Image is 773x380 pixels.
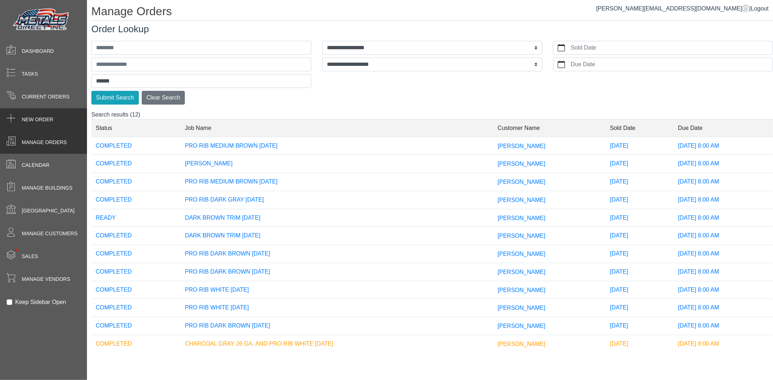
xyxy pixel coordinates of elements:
span: [PERSON_NAME] [498,323,545,329]
td: Job Name [180,119,493,137]
td: [DATE] 8:00 AM [674,317,773,335]
td: [PERSON_NAME] [180,155,493,173]
span: [PERSON_NAME] [498,269,545,275]
td: [DATE] [606,335,674,353]
span: [GEOGRAPHIC_DATA] [22,207,75,215]
td: [DATE] [606,227,674,245]
td: [DATE] [606,191,674,209]
svg: calendar [558,44,565,51]
td: [DATE] 8:00 AM [674,281,773,299]
button: calendar [553,58,569,71]
button: Clear Search [142,91,185,105]
td: COMPLETED [91,281,180,299]
span: Sales [22,253,38,260]
span: [PERSON_NAME] [498,179,545,185]
td: COMPLETED [91,299,180,317]
td: [DATE] 8:00 AM [674,245,773,263]
td: PRO RIB DARK BROWN [DATE] [180,245,493,263]
div: | [596,4,769,13]
td: COMPLETED [91,317,180,335]
td: COMPLETED [91,173,180,191]
a: [PERSON_NAME][EMAIL_ADDRESS][DOMAIN_NAME] [596,5,749,12]
td: [DATE] [606,137,674,155]
td: PRO RIB DARK GRAY [DATE] [180,191,493,209]
label: Sold Date [569,41,773,54]
span: Manage Vendors [22,275,70,283]
td: DARK BROWN TRIM [DATE] [180,209,493,227]
td: COMPLETED [91,227,180,245]
td: READY [91,209,180,227]
label: Due Date [569,58,773,71]
td: [DATE] [606,263,674,281]
td: [DATE] 8:00 AM [674,209,773,227]
span: [PERSON_NAME] [498,143,545,149]
td: COMPLETED [91,155,180,173]
td: [DATE] [606,299,674,317]
td: [DATE] 8:00 AM [674,335,773,353]
td: PRO RIB WHITE [DATE] [180,281,493,299]
td: [DATE] [606,281,674,299]
td: Status [91,119,180,137]
td: PRO RIB WHITE [DATE] [180,299,493,317]
span: [PERSON_NAME] [498,287,545,293]
td: COMPLETED [91,263,180,281]
td: [DATE] [606,209,674,227]
td: [DATE] [606,317,674,335]
h1: Manage Orders [91,4,773,21]
span: Manage Customers [22,230,78,237]
td: [DATE] 8:00 AM [674,227,773,245]
span: Calendar [22,161,49,169]
span: [PERSON_NAME] [498,233,545,239]
td: Customer Name [493,119,606,137]
td: [DATE] 8:00 AM [674,155,773,173]
td: [DATE] [606,245,674,263]
td: Due Date [674,119,773,137]
td: PRO RIB DARK BROWN [DATE] [180,263,493,281]
td: PRO RIB MEDIUM BROWN [DATE] [180,173,493,191]
span: Logout [751,5,769,12]
label: Keep Sidebar Open [15,298,66,307]
span: [PERSON_NAME] [498,215,545,221]
td: [DATE] 8:00 AM [674,137,773,155]
div: Search results (12) [91,110,773,359]
td: COMPLETED [91,335,180,353]
td: COMPLETED [91,191,180,209]
td: PRO RIB DARK BROWN [DATE] [180,317,493,335]
td: [DATE] 8:00 AM [674,173,773,191]
span: [PERSON_NAME] [498,161,545,167]
td: PRO RIB MEDIUM BROWN [DATE] [180,137,493,155]
span: Manage Buildings [22,184,72,192]
h3: Order Lookup [91,24,773,35]
span: Dashboard [22,47,54,55]
span: [PERSON_NAME] [498,197,545,203]
span: [PERSON_NAME] [498,341,545,347]
span: [PERSON_NAME] [498,251,545,257]
td: CHARCOAL GRAY 26 GA. AND PRO RIB WHITE [DATE] [180,335,493,353]
td: [DATE] 8:00 AM [674,191,773,209]
td: [DATE] [606,155,674,173]
td: COMPLETED [91,137,180,155]
td: COMPLETED [91,245,180,263]
svg: calendar [558,61,565,68]
td: Sold Date [606,119,674,137]
span: Current Orders [22,93,70,101]
td: [DATE] 8:00 AM [674,299,773,317]
span: [PERSON_NAME] [498,305,545,311]
span: Tasks [22,70,38,78]
button: Submit Search [91,91,139,105]
span: New Order [22,116,53,123]
td: [DATE] [606,173,674,191]
span: Manage Orders [22,139,67,146]
img: Metals Direct Inc Logo [11,7,72,33]
span: • [7,238,25,262]
td: [DATE] 8:00 AM [674,263,773,281]
td: DARK BROWN TRIM [DATE] [180,227,493,245]
button: calendar [553,41,569,54]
